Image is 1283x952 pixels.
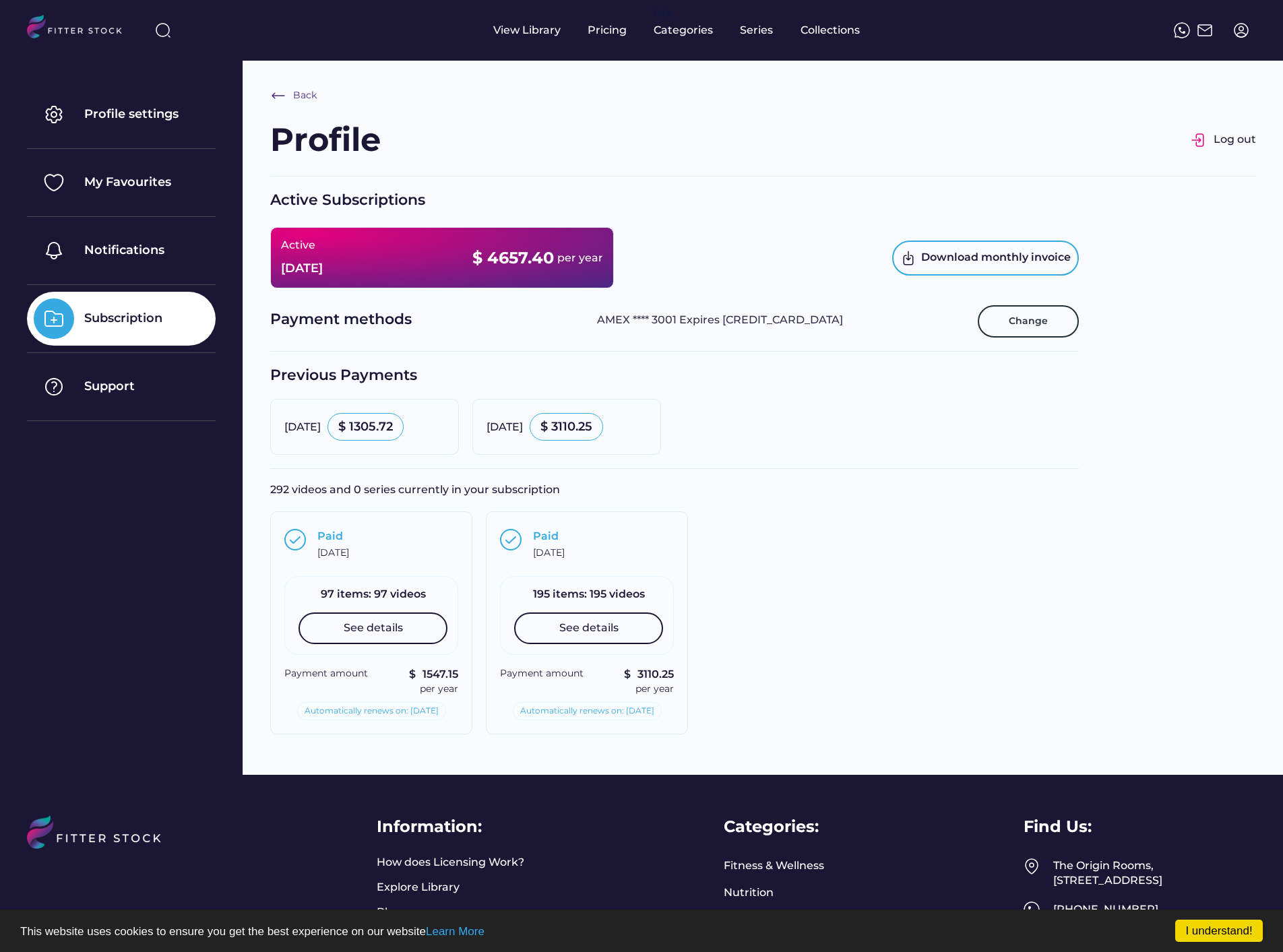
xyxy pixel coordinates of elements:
a: Nutrition [724,885,774,900]
iframe: chat widget [1226,898,1270,939]
div: Find Us: [1024,815,1092,838]
img: Group%201000002326.svg [1191,132,1207,148]
img: Frame%20%286%29.svg [270,88,286,104]
div: $ [409,667,423,682]
div: View Library [493,23,561,38]
div: Notifications [84,242,164,259]
div: Payment amount [500,667,584,680]
div: See details [559,621,619,635]
div: Pricing [588,23,627,38]
p: This website uses cookies to ensure you get the best experience on our website [20,926,1263,937]
div: Collections [801,23,860,38]
div: [DATE] [317,546,349,560]
div: The Origin Rooms, [STREET_ADDRESS] [1053,858,1256,889]
img: Group%201000002325%20%282%29.svg [34,162,74,203]
div: Paid [317,529,343,544]
img: Group%201000002397.svg [500,529,522,550]
a: Explore Library [377,880,460,895]
img: Frame.svg [900,250,916,266]
div: Subscription [84,310,162,327]
div: Log out [1214,132,1256,147]
img: Group%201000002325%20%288%29.svg [34,298,74,339]
div: Categories [654,23,713,38]
div: [DATE] [281,260,323,277]
div: Previous Payments [270,365,1079,386]
div: $ 3110.25 [540,418,592,435]
div: Payment amount [284,667,368,680]
img: LOGO%20%281%29.svg [27,815,177,882]
div: Payment methods [270,309,584,333]
img: LOGO.svg [27,15,133,42]
img: Frame%2049.svg [1024,858,1040,875]
div: Active [281,238,315,253]
div: per year [420,683,458,696]
div: Back [293,89,317,102]
img: Group%201000002325%20%284%29.svg [34,230,74,271]
div: $ 4657.40 [472,247,554,269]
div: 195 items: 195 videos [514,587,663,602]
a: Learn More [426,925,484,938]
div: AMEX **** 3001 Expires [CREDIT_CARD_DATA] [597,313,964,329]
div: See details [344,621,403,635]
div: Profile [270,117,381,162]
div: Series [740,23,774,38]
div: 292 videos and 0 series currently in your subscription [270,482,1079,497]
a: I understand! [1175,920,1263,942]
a: Fitness & Wellness [724,858,824,873]
div: fvck [654,7,671,20]
div: [DATE] [284,420,321,435]
div: [DATE] [533,546,565,560]
div: [DATE] [487,420,523,435]
div: per year [557,251,603,265]
div: $ [624,667,637,682]
img: meteor-icons_whatsapp%20%281%29.svg [1024,901,1040,918]
div: Automatically renews on: [DATE] [305,705,439,717]
img: Frame%2051.svg [1197,22,1213,38]
div: 97 items: 97 videos [299,587,447,602]
div: Information: [377,815,482,838]
img: Group%201000002397.svg [284,529,306,550]
button: Change [978,305,1079,338]
img: profile-circle.svg [1233,22,1249,38]
div: $ 1305.72 [338,418,393,435]
div: Support [84,378,135,395]
img: Group%201000002325%20%287%29.svg [34,367,74,407]
div: Automatically renews on: [DATE] [520,705,654,717]
img: search-normal%203.svg [155,22,171,38]
div: Paid [533,529,559,544]
div: 1547.15 [423,667,458,682]
div: Download monthly invoice [921,250,1071,266]
div: Active Subscriptions [270,190,1079,211]
div: Profile settings [84,106,179,123]
a: How does Licensing Work? [377,855,524,870]
div: My Favourites [84,174,171,191]
div: per year [635,683,674,696]
div: [PHONE_NUMBER] [1053,902,1256,917]
div: 3110.25 [637,667,674,682]
div: Categories: [724,815,819,838]
a: Blog [377,905,410,920]
img: Group%201000002325.svg [34,94,74,135]
img: meteor-icons_whatsapp%20%281%29.svg [1174,22,1190,38]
